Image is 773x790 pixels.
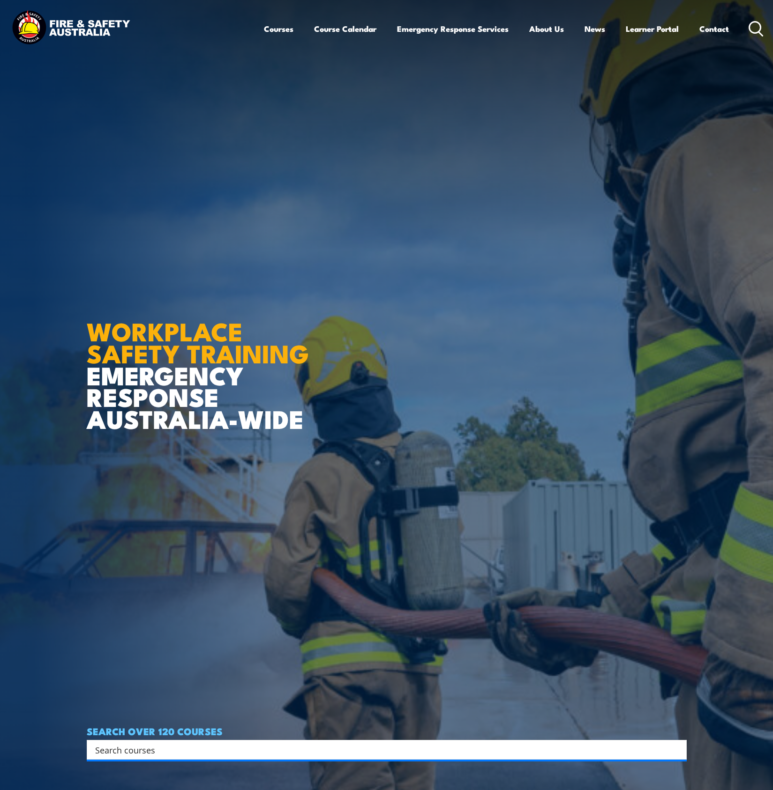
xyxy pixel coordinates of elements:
[529,16,564,41] a: About Us
[585,16,605,41] a: News
[670,743,683,756] button: Search magnifier button
[87,726,687,736] h4: SEARCH OVER 120 COURSES
[699,16,729,41] a: Contact
[626,16,679,41] a: Learner Portal
[87,311,309,372] strong: WORKPLACE SAFETY TRAINING
[314,16,376,41] a: Course Calendar
[397,16,509,41] a: Emergency Response Services
[87,296,316,429] h1: EMERGENCY RESPONSE AUSTRALIA-WIDE
[97,743,668,756] form: Search form
[264,16,293,41] a: Courses
[95,743,666,757] input: Search input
